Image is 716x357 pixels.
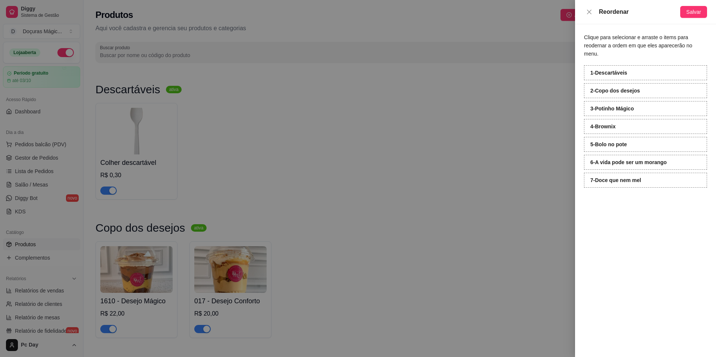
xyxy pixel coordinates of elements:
strong: 1 - Descartáveis [590,70,627,76]
span: Salvar [686,8,701,16]
span: Clique para selecionar e arraste o items para reodernar a ordem em que eles aparecerão no menu. [584,34,692,57]
strong: 6 - A vida pode ser um morango [590,159,667,165]
strong: 4 - Brownix [590,123,616,129]
strong: 2 - Copo dos desejos [590,88,640,94]
button: Close [584,9,594,16]
span: close [586,9,592,15]
strong: 7 - Doce que nem mel [590,177,641,183]
div: Reordenar [599,7,680,16]
strong: 5 - Bolo no pote [590,141,627,147]
strong: 3 - Potinho Mágico [590,106,634,112]
button: Salvar [680,6,707,18]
